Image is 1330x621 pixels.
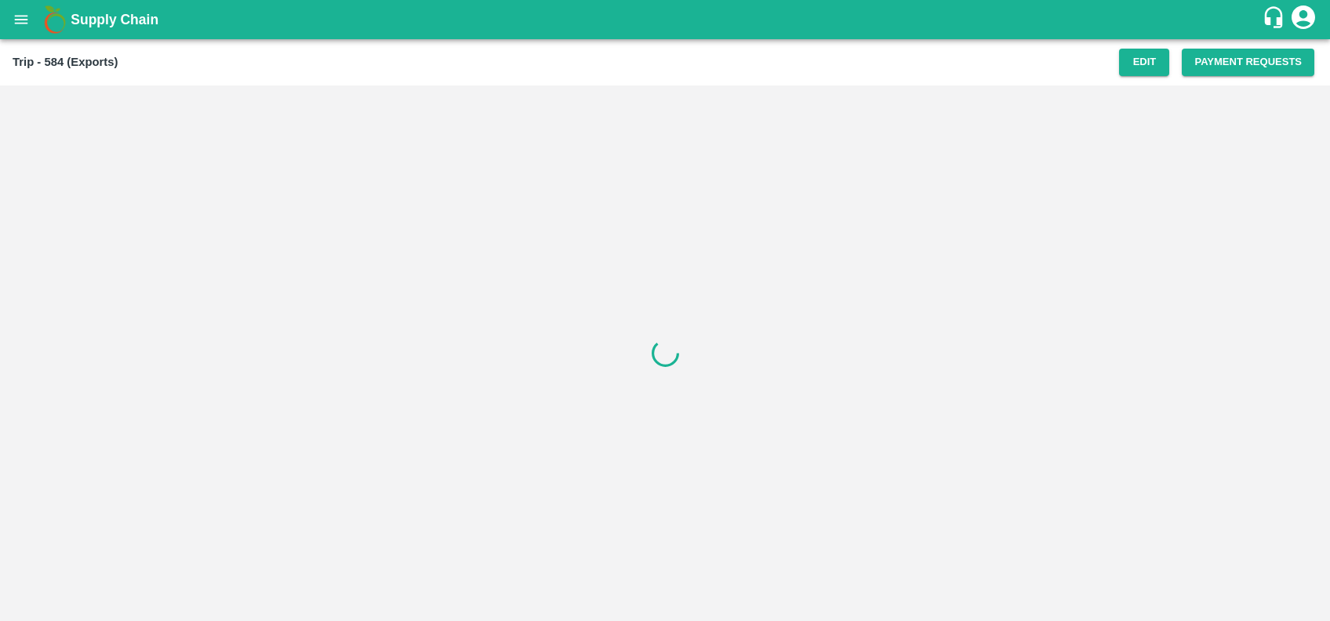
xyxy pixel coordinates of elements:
[1182,49,1314,76] button: Payment Requests
[1262,5,1289,34] div: customer-support
[3,2,39,38] button: open drawer
[39,4,71,35] img: logo
[71,12,158,27] b: Supply Chain
[71,9,1262,31] a: Supply Chain
[1119,49,1169,76] button: Edit
[1289,3,1317,36] div: account of current user
[13,56,118,68] b: Trip - 584 (Exports)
